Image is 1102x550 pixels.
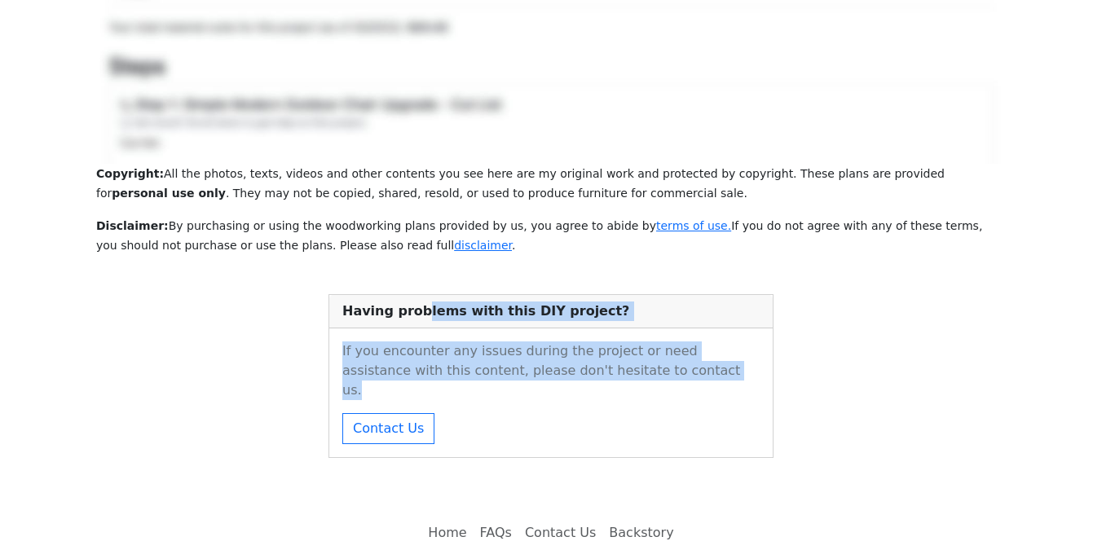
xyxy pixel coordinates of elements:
[96,219,982,252] small: By purchasing or using the woodworking plans provided by us, you agree to abide by If you do not ...
[342,341,760,400] p: If you encounter any issues during the project or need assistance with this content, please don't...
[518,517,602,549] a: Contact Us
[342,303,629,319] b: Having problems with this DIY project?
[656,219,731,232] a: terms of use.
[342,413,434,444] button: Contact Us
[454,239,512,252] a: disclaimer
[421,517,473,549] a: Home
[96,219,169,232] strong: Disclaimer:
[96,167,945,200] small: All the photos, texts, videos and other contents you see here are my original work and protected ...
[96,167,164,180] strong: Copyright:
[602,517,680,549] a: Backstory
[474,517,518,549] a: FAQs
[112,187,226,200] b: personal use only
